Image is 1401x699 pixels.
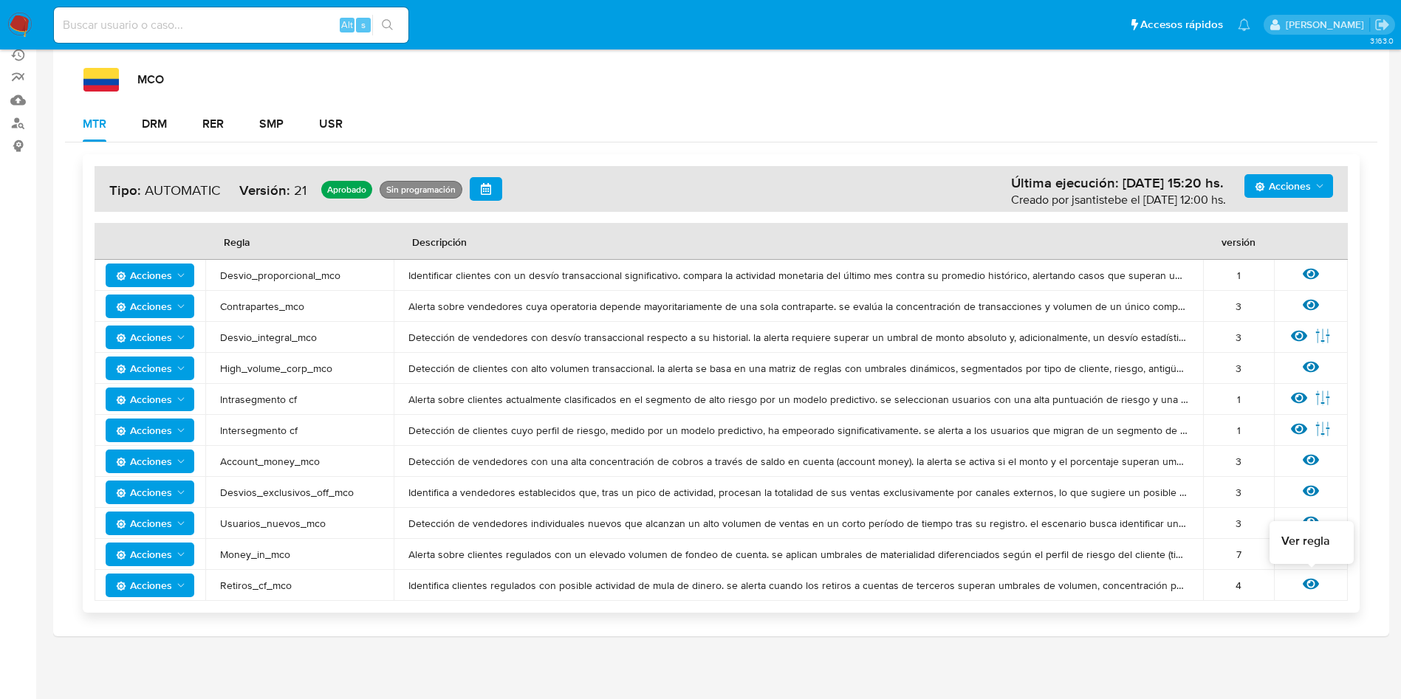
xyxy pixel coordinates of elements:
[1281,533,1330,549] span: Ver regla
[1140,17,1223,32] span: Accesos rápidos
[54,16,408,35] input: Buscar usuario o caso...
[1286,18,1369,32] p: joaquin.santistebe@mercadolibre.com
[372,15,403,35] button: search-icon
[341,18,353,32] span: Alt
[361,18,366,32] span: s
[1238,18,1250,31] a: Notificaciones
[1370,35,1394,47] span: 3.163.0
[1374,17,1390,32] a: Salir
